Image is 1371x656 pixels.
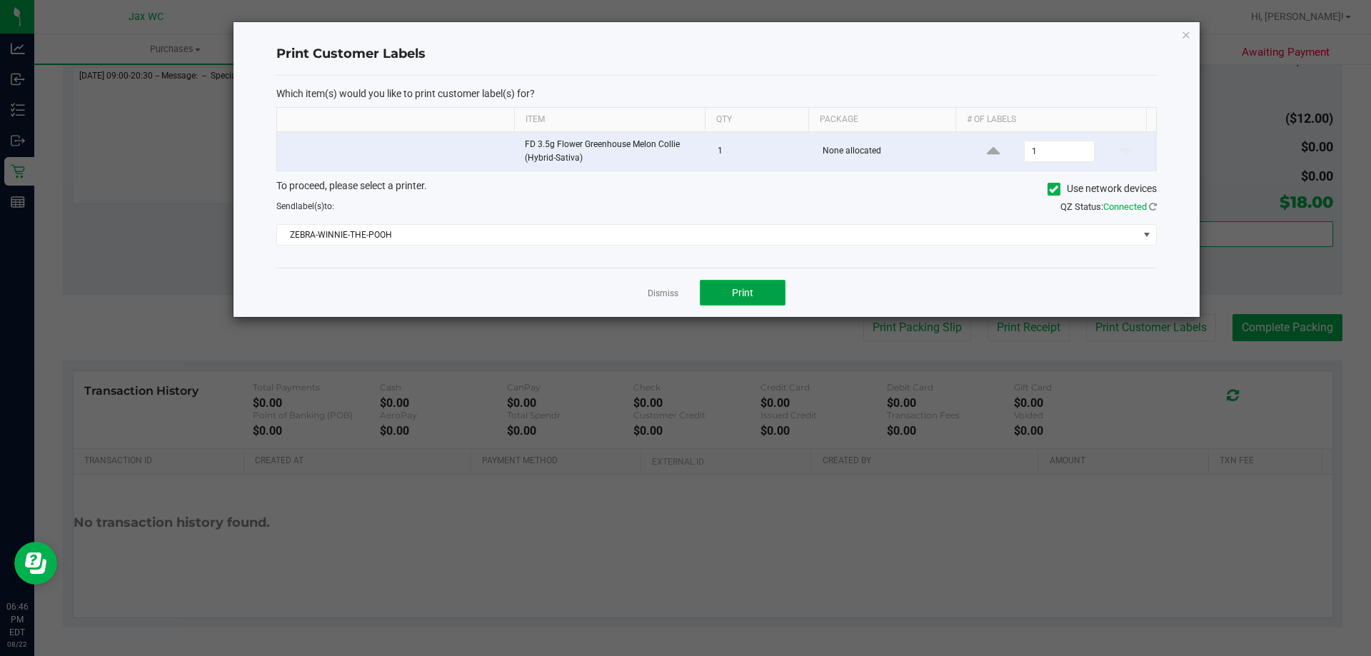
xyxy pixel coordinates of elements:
[516,132,709,171] td: FD 3.5g Flower Greenhouse Melon Collie (Hybrid-Sativa)
[709,132,814,171] td: 1
[276,87,1157,100] p: Which item(s) would you like to print customer label(s) for?
[705,108,808,132] th: Qty
[732,287,753,298] span: Print
[276,45,1157,64] h4: Print Customer Labels
[266,178,1167,200] div: To proceed, please select a printer.
[14,542,57,585] iframe: Resource center
[1103,201,1147,212] span: Connected
[700,280,785,306] button: Print
[955,108,1146,132] th: # of labels
[276,201,334,211] span: Send to:
[277,225,1138,245] span: ZEBRA-WINNIE-THE-POOH
[1048,181,1157,196] label: Use network devices
[296,201,324,211] span: label(s)
[814,132,963,171] td: None allocated
[648,288,678,300] a: Dismiss
[1060,201,1157,212] span: QZ Status:
[808,108,955,132] th: Package
[514,108,705,132] th: Item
